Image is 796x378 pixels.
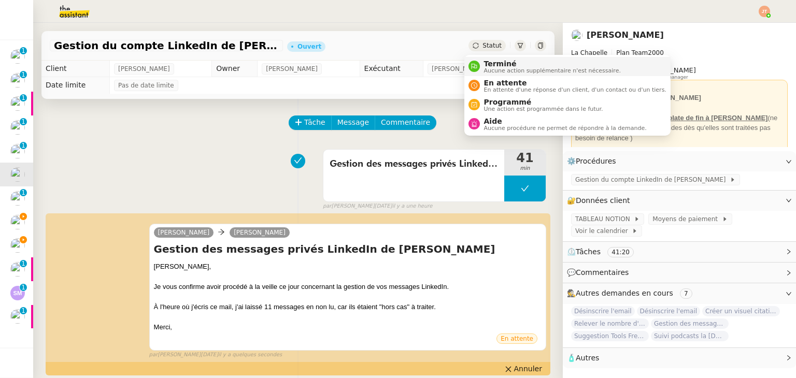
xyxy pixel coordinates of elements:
span: ⚙️ [567,155,621,167]
span: Une action est programmée dans le futur. [484,106,603,112]
span: Tâche [304,117,325,128]
img: users%2F37wbV9IbQuXMU0UH0ngzBXzaEe12%2Favatar%2Fcba66ece-c48a-48c8-9897-a2adc1834457 [10,96,25,111]
span: 🔐 [567,195,634,207]
p: 1 [21,47,25,56]
p: 1 [21,94,25,104]
button: Annuler [501,363,546,374]
span: Statut [482,42,502,49]
nz-badge-sup: 1 [20,94,27,101]
img: users%2F37wbV9IbQuXMU0UH0ngzBXzaEe12%2Favatar%2Fcba66ece-c48a-48c8-9897-a2adc1834457 [10,191,25,206]
span: Désinscrire l'email [637,306,701,316]
span: Autres demandes en cours [576,289,673,297]
nz-badge-sup: 1 [20,307,27,314]
span: Désinscrire l'email [571,306,635,316]
nz-badge-sup: 1 [20,142,27,149]
nz-badge-sup: 1 [20,47,27,54]
img: users%2F2jlvdN0P8GbCBZjV6FkzaZ0HjPj2%2Favatar%2Fdownload%20(7).jpeg [10,49,25,64]
img: users%2FpftfpH3HWzRMeZpe6E7kXDgO5SJ3%2Favatar%2Fa3cc7090-f8ed-4df9-82e0-3c63ac65f9dd [10,262,25,277]
u: ( [767,114,770,122]
span: ⏲️ [567,248,643,256]
button: Tâche [289,115,332,130]
span: Terminé [484,60,621,68]
span: Tâches [576,248,601,256]
span: false [323,144,340,153]
div: ⏲️Tâches 41:20 [563,242,796,262]
nz-badge-sup: 1 [20,71,27,78]
span: [PERSON_NAME] [266,64,318,74]
a: [PERSON_NAME] [154,228,214,237]
a: [PERSON_NAME] [230,228,290,237]
span: Gestion des messages privés LinkedIn de [PERSON_NAME] [330,156,498,172]
nz-badge-sup: 1 [20,260,27,267]
img: users%2F37wbV9IbQuXMU0UH0ngzBXzaEe12%2Favatar%2Fcba66ece-c48a-48c8-9897-a2adc1834457 [571,30,582,41]
span: 🕵️ [567,289,696,297]
span: min [504,164,546,173]
td: Exécutant [360,61,423,77]
span: Relever le nombre d'abonnés - [DATE] [571,318,649,329]
div: Je vous confirme avoir procédé à la veille ce jour concernant la gestion de vos messages LinkedIn. [154,282,542,292]
span: il y a une heure [392,202,432,211]
span: Pas de date limite [118,80,174,91]
span: Commentaires [576,268,629,277]
a: [PERSON_NAME] [587,30,664,40]
small: [PERSON_NAME][DATE] [149,351,282,359]
p: 1 [21,118,25,127]
span: Programmé [484,98,603,106]
span: En attente d'une réponse d'un client, d'un contact ou d'un tiers. [484,87,666,93]
div: ne pas hésiter à clôturer les demandes dès qu'elles sont traitées pas besoin de relance ) [575,113,784,143]
div: À l'heure où j'écris ce mail, j'ai laissé 11 messages en non lu, car ils étaient "hors cas" à tra... [154,302,542,312]
span: 💬 [567,268,633,277]
span: Voir le calendrier [575,226,632,236]
img: users%2F37wbV9IbQuXMU0UH0ngzBXzaEe12%2Favatar%2Fcba66ece-c48a-48c8-9897-a2adc1834457 [10,215,25,229]
p: 1 [21,71,25,80]
span: Créer un visuel citation [702,306,780,316]
span: 41 [504,152,546,164]
u: ❌ Ne jamais envoyer de template de fin à [PERSON_NAME] [575,114,767,122]
div: 💬Commentaires [563,263,796,283]
span: En attente [484,79,666,87]
p: 1 [21,307,25,316]
span: Aucune action supplémentaire n'est nécessaire. [484,68,621,74]
span: Gestion du compte LinkedIn de [PERSON_NAME] [575,175,730,185]
div: Merci, [154,322,542,332]
img: users%2F37wbV9IbQuXMU0UH0ngzBXzaEe12%2Favatar%2Fcba66ece-c48a-48c8-9897-a2adc1834457 [10,167,25,182]
span: par [149,351,158,359]
div: Ouvert [297,43,321,50]
span: Aucune procédure ne permet de répondre à la demande. [484,125,647,131]
div: 🔐Données client [563,191,796,211]
td: Owner [212,61,258,77]
nz-badge-sup: 1 [20,118,27,125]
span: Suggestion Tools Freezbee - [DATE] [571,331,649,341]
p: 1 [21,142,25,151]
span: il y a quelques secondes [218,351,282,359]
h4: Gestion des messages privés LinkedIn de [PERSON_NAME] [154,242,542,256]
div: 🧴Autres [563,348,796,368]
span: Message [337,117,369,128]
p: 1 [21,284,25,293]
small: [PERSON_NAME][DATE] [323,202,433,211]
div: 🕵️Autres demandes en cours 7 [563,283,796,303]
nz-tag: 41:20 [607,247,634,257]
span: [PERSON_NAME][DATE] [432,64,504,74]
span: Gestion des messages privés linkedIn - [DATE] [651,318,729,329]
img: users%2F37wbV9IbQuXMU0UH0ngzBXzaEe12%2Favatar%2Fcba66ece-c48a-48c8-9897-a2adc1834457 [10,144,25,158]
span: Plan Team [616,49,648,56]
span: La Chapelle [571,49,607,56]
div: [PERSON_NAME], [154,261,542,272]
span: Commentaire [381,117,430,128]
span: En attente [501,335,533,342]
span: par [323,202,332,211]
span: Moyens de paiement [652,214,721,224]
nz-tag: 7 [680,288,692,299]
td: Date limite [41,77,110,94]
span: [PERSON_NAME] [118,64,170,74]
p: 1 [21,260,25,269]
img: users%2FpftfpH3HWzRMeZpe6E7kXDgO5SJ3%2Favatar%2Fa3cc7090-f8ed-4df9-82e0-3c63ac65f9dd [10,309,25,324]
button: Message [331,115,375,130]
img: svg [10,286,25,300]
span: false [149,219,166,227]
span: TABLEAU NOTION [575,214,634,224]
p: 1 [21,189,25,198]
span: 2000 [648,49,664,56]
span: Données client [576,196,630,205]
